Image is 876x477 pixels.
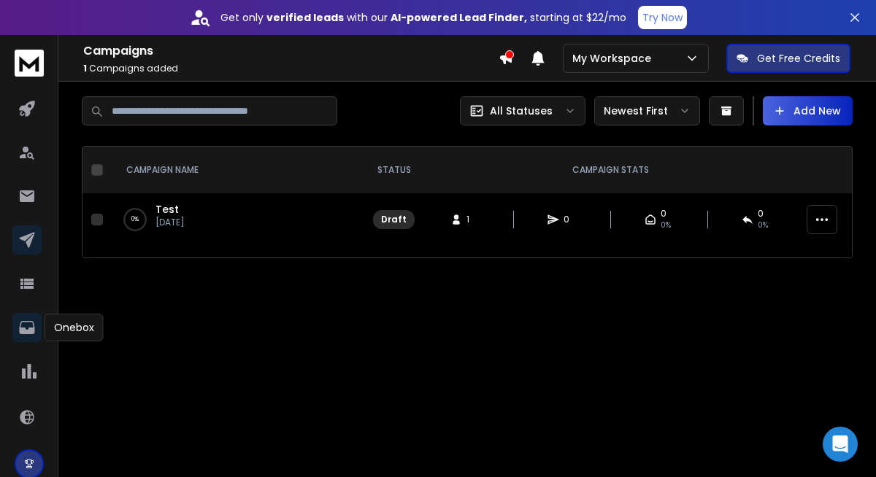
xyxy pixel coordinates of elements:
[155,217,185,228] p: [DATE]
[155,202,179,217] a: Test
[83,42,499,60] h1: Campaigns
[391,10,527,25] strong: AI-powered Lead Finder,
[109,193,364,246] td: 0%Test[DATE]
[109,147,364,193] th: CAMPAIGN NAME
[490,104,553,118] p: All Statuses
[466,214,481,225] span: 1
[758,208,764,220] span: 0
[594,96,700,125] button: Newest First
[83,62,87,74] span: 1
[642,10,683,25] p: Try Now
[45,314,104,341] div: Onebox
[131,212,139,227] p: 0 %
[823,427,858,462] div: Open Intercom Messenger
[638,6,687,29] button: Try Now
[758,220,768,231] span: 0%
[661,220,671,231] span: 0%
[726,44,850,73] button: Get Free Credits
[423,147,798,193] th: CAMPAIGN STATS
[266,10,344,25] strong: verified leads
[564,214,578,225] span: 0
[220,10,626,25] p: Get only with our starting at $22/mo
[364,147,423,193] th: STATUS
[757,51,840,66] p: Get Free Credits
[572,51,657,66] p: My Workspace
[381,214,407,225] div: Draft
[83,63,499,74] p: Campaigns added
[763,96,853,125] button: Add New
[15,50,44,77] img: logo
[661,208,666,220] span: 0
